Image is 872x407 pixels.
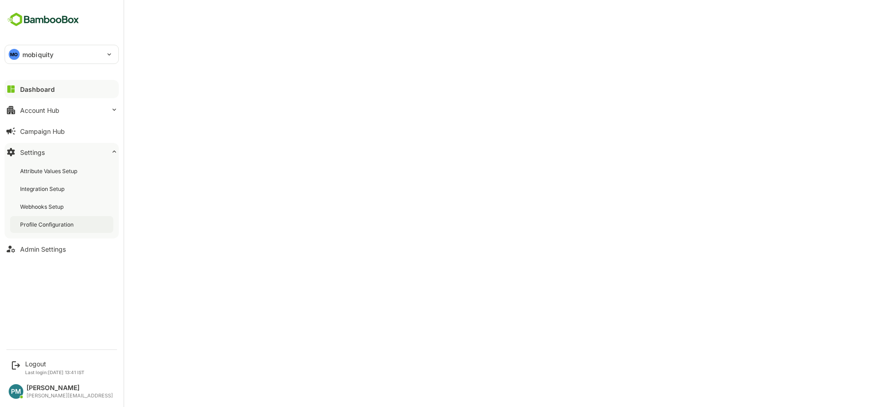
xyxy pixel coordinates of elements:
[27,393,113,399] div: [PERSON_NAME][EMAIL_ADDRESS]
[5,143,119,161] button: Settings
[25,360,85,368] div: Logout
[5,11,82,28] img: BambooboxFullLogoMark.5f36c76dfaba33ec1ec1367b70bb1252.svg
[5,45,118,63] div: MOmobiquity
[5,122,119,140] button: Campaign Hub
[20,221,75,228] div: Profile Configuration
[25,370,85,375] p: Last login: [DATE] 13:41 IST
[20,148,45,156] div: Settings
[20,127,65,135] div: Campaign Hub
[20,203,65,211] div: Webhooks Setup
[5,240,119,258] button: Admin Settings
[27,384,113,392] div: [PERSON_NAME]
[22,50,53,59] p: mobiquity
[20,245,66,253] div: Admin Settings
[5,80,119,98] button: Dashboard
[20,185,66,193] div: Integration Setup
[9,384,23,399] div: PM
[9,49,20,60] div: MO
[20,106,59,114] div: Account Hub
[20,85,55,93] div: Dashboard
[20,167,79,175] div: Attribute Values Setup
[5,101,119,119] button: Account Hub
